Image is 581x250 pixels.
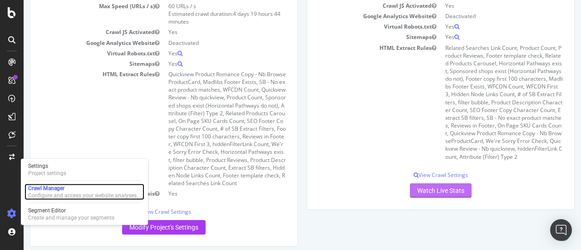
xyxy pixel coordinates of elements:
[14,59,140,69] td: Sitemaps
[14,69,140,188] td: HTML Extract Rules
[140,38,267,48] td: Deactivated
[25,162,144,178] a: SettingsProject settings
[14,1,140,27] td: Max Speed (URLs / s)
[140,59,267,69] td: Yes
[290,32,417,42] td: Sitemaps
[386,183,448,198] a: Watch Live Stats
[14,48,140,59] td: Virtual Robots.txt
[28,214,114,221] div: Create and manage your segments
[25,206,144,222] a: Segment EditorCreate and manage your segments
[140,1,267,27] td: 60 URLs / s Estimated crawl duration:
[28,170,66,177] div: Project settings
[145,10,257,25] span: 4 days 19 hours 44 minutes
[417,43,544,162] td: Related Searches Link Count, Product Count, Product Reviews, Footer template check, Related Produ...
[290,0,417,11] td: Crawl JS Activated
[14,27,140,37] td: Crawl JS Activated
[140,27,267,37] td: Yes
[98,220,182,235] a: Modify Project's Settings
[417,32,544,42] td: Yes
[14,38,140,48] td: Google Analytics Website
[28,185,137,192] div: Crawl Manager
[417,0,544,11] td: Yes
[290,21,417,32] td: Virtual Robots.txt
[417,21,544,32] td: Yes
[25,184,144,200] a: Crawl ManagerConfigure and access your website analyses
[14,208,267,216] p: View Crawl Settings
[140,188,267,199] td: Yes
[28,207,114,214] div: Segment Editor
[290,11,417,21] td: Google Analytics Website
[417,11,544,21] td: Deactivated
[290,43,417,162] td: HTML Extract Rules
[290,171,544,179] p: View Crawl Settings
[14,188,140,199] td: Repeated Analysis
[140,69,267,188] td: Quickview Product Romance Copy - Nb BrowseProductCard, Madlibs Footer Exists, SB - No exact produ...
[28,192,137,199] div: Configure and access your website analyses
[28,162,66,170] div: Settings
[140,48,267,59] td: Yes
[550,219,572,241] div: Open Intercom Messenger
